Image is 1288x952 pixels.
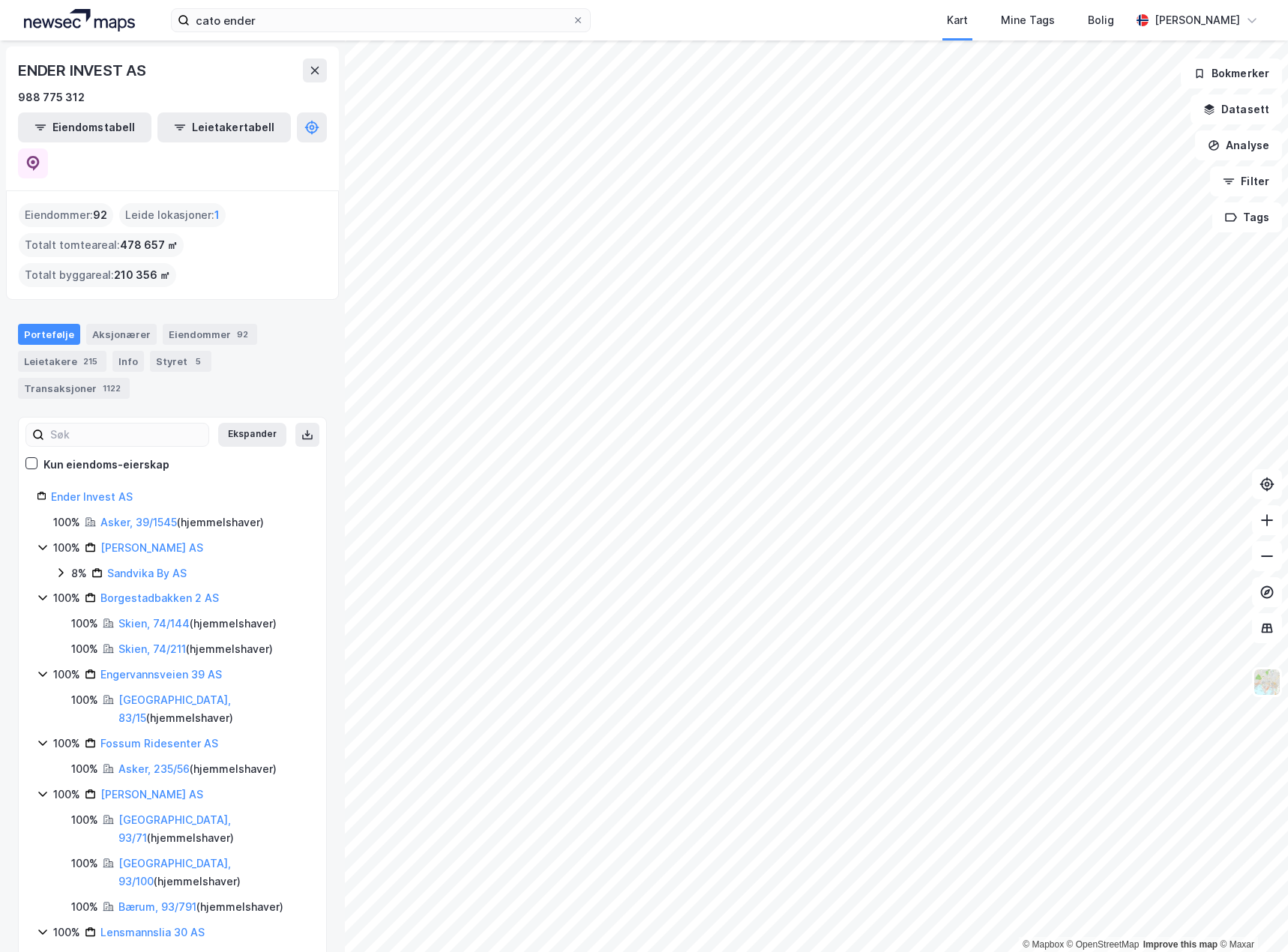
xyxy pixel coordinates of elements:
[71,615,98,633] div: 100%
[1253,668,1281,696] img: Z
[100,381,124,396] div: 1122
[214,206,220,224] span: 1
[1155,11,1240,29] div: [PERSON_NAME]
[107,567,187,579] a: Sandvika By AS
[120,236,178,254] span: 478 657 ㎡
[44,424,208,446] input: Søk
[1195,130,1282,160] button: Analyse
[19,233,184,257] div: Totalt tomteareal :
[163,324,257,345] div: Eiendommer
[100,926,205,939] a: Lensmannslia 30 AS
[1088,11,1114,29] div: Bolig
[100,591,219,604] a: Borgestadbakken 2 AS
[100,513,264,531] div: ( hjemmelshaver )
[150,351,211,372] div: Styret
[118,811,308,847] div: ( hjemmelshaver )
[118,760,277,778] div: ( hjemmelshaver )
[1143,939,1218,950] a: Improve this map
[18,112,151,142] button: Eiendomstabell
[19,263,176,287] div: Totalt byggareal :
[118,693,231,724] a: [GEOGRAPHIC_DATA], 83/15
[118,617,190,630] a: Skien, 74/144
[19,203,113,227] div: Eiendommer :
[118,813,231,844] a: [GEOGRAPHIC_DATA], 93/71
[71,564,87,582] div: 8%
[118,691,308,727] div: ( hjemmelshaver )
[18,324,80,345] div: Portefølje
[71,691,98,709] div: 100%
[100,668,222,681] a: Engervannsveien 39 AS
[119,203,226,227] div: Leide lokasjoner :
[118,898,283,916] div: ( hjemmelshaver )
[53,589,80,607] div: 100%
[100,541,203,554] a: [PERSON_NAME] AS
[100,788,203,801] a: [PERSON_NAME] AS
[71,811,98,829] div: 100%
[190,9,572,31] input: Søk på adresse, matrikkel, gårdeiere, leietakere eller personer
[71,760,98,778] div: 100%
[18,88,85,106] div: 988 775 312
[234,327,251,342] div: 92
[24,9,135,31] img: logo.a4113a55bc3d86da70a041830d287a7e.svg
[86,324,157,345] div: Aksjonærer
[43,456,169,474] div: Kun eiendoms-eierskap
[118,855,308,891] div: ( hjemmelshaver )
[53,924,80,942] div: 100%
[118,615,277,633] div: ( hjemmelshaver )
[53,513,80,531] div: 100%
[18,351,106,372] div: Leietakere
[190,354,205,369] div: 5
[53,539,80,557] div: 100%
[118,642,186,655] a: Skien, 74/211
[1181,58,1282,88] button: Bokmerker
[1023,939,1064,950] a: Mapbox
[53,786,80,804] div: 100%
[100,516,177,528] a: Asker, 39/1545
[71,640,98,658] div: 100%
[112,351,144,372] div: Info
[53,666,80,684] div: 100%
[80,354,100,369] div: 215
[1191,94,1282,124] button: Datasett
[947,11,968,29] div: Kart
[1213,880,1288,952] div: Kontrollprogram for chat
[1212,202,1282,232] button: Tags
[1001,11,1055,29] div: Mine Tags
[53,735,80,753] div: 100%
[71,855,98,873] div: 100%
[1067,939,1140,950] a: OpenStreetMap
[218,423,286,447] button: Ekspander
[71,898,98,916] div: 100%
[51,490,133,503] a: Ender Invest AS
[118,857,231,888] a: [GEOGRAPHIC_DATA], 93/100
[18,58,149,82] div: ENDER INVEST AS
[100,737,218,750] a: Fossum Ridesenter AS
[1210,166,1282,196] button: Filter
[118,640,273,658] div: ( hjemmelshaver )
[18,378,130,399] div: Transaksjoner
[157,112,291,142] button: Leietakertabell
[93,206,107,224] span: 92
[1213,880,1288,952] iframe: Chat Widget
[118,762,190,775] a: Asker, 235/56
[118,900,196,913] a: Bærum, 93/791
[114,266,170,284] span: 210 356 ㎡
